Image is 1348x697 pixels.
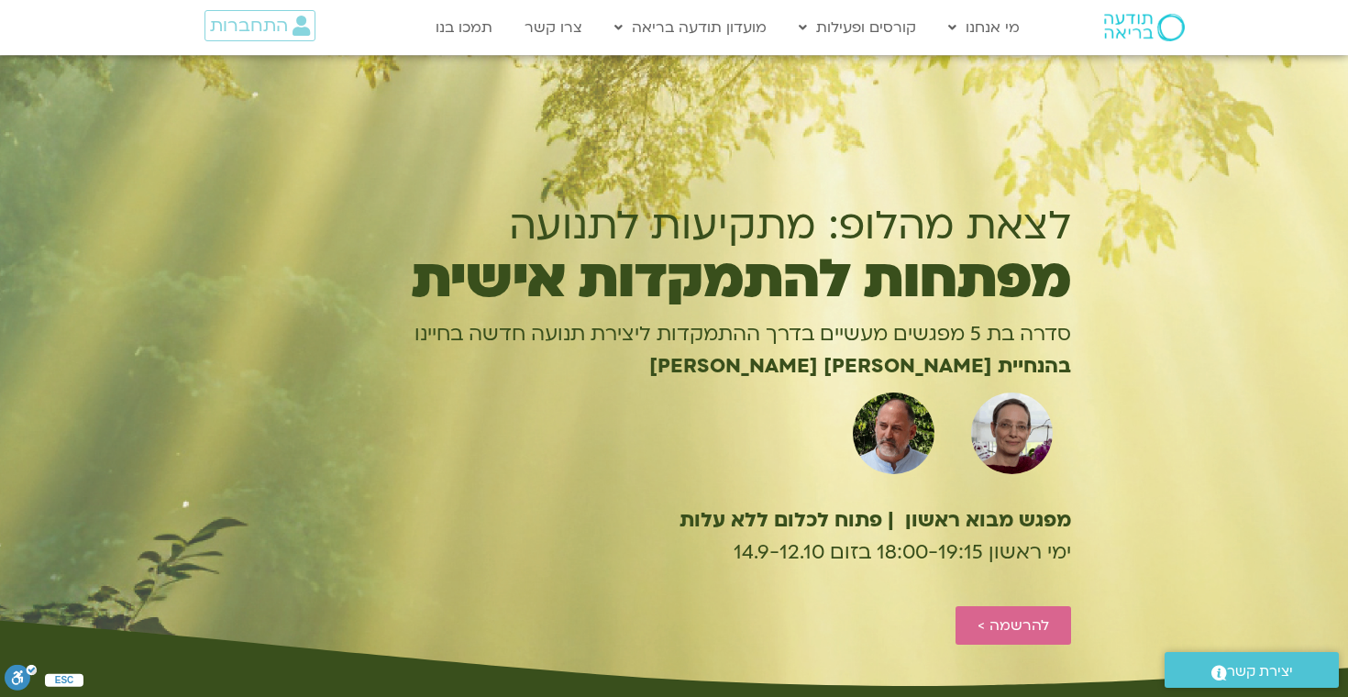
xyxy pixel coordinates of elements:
img: תודעה בריאה [1104,14,1185,41]
b: בהנחיית [PERSON_NAME] [PERSON_NAME] [649,352,1071,380]
a: מועדון תודעה בריאה [605,10,776,45]
a: יצירת קשר [1165,652,1339,688]
p: ימי ראשון 18:00-19:15 בזום 14.9-12.10 [277,537,1071,569]
span: התחברות [210,16,288,36]
a: צרו קשר [515,10,591,45]
h1: לצאת מהלופ: מתקיעות לתנועה [277,203,1071,249]
span: יצירת קשר [1227,659,1293,684]
a: להרשמה > [956,606,1071,645]
a: קורסים ופעילות [790,10,925,45]
a: מי אנחנו [939,10,1029,45]
b: מפגש מבוא ראשון | פתוח לכלום ללא עלות [680,506,1071,534]
span: להרשמה > [978,617,1049,634]
h1: מפתחות להתמקדות אישית [277,259,1071,301]
a: תמכו בנו [426,10,502,45]
p: סדרה בת 5 מפגשים מעשיים בדרך ההתמקדות ליצירת תנועה חדשה בחיינו [277,318,1071,350]
a: התחברות [204,10,315,41]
